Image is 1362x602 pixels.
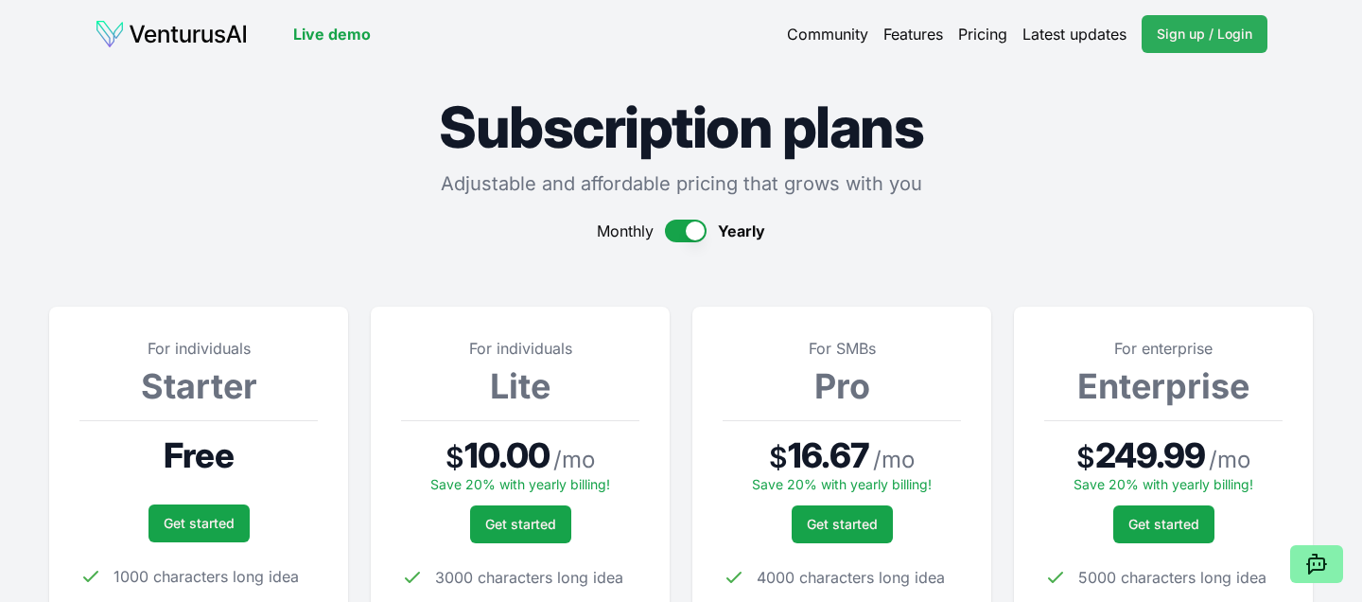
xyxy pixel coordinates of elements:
[757,566,945,589] span: 4000 characters long idea
[464,436,550,474] span: 10.00
[435,566,623,589] span: 3000 characters long idea
[401,337,639,360] p: For individuals
[1157,25,1252,44] span: Sign up / Login
[148,505,250,542] a: Get started
[718,220,765,242] span: Yearly
[79,337,318,360] p: For individuals
[1074,476,1253,492] span: Save 20% with yearly billing!
[1076,440,1095,474] span: $
[883,23,943,45] a: Features
[470,505,571,543] a: Get started
[430,476,610,492] span: Save 20% with yearly billing!
[79,367,318,405] h3: Starter
[1142,15,1267,53] a: Sign up / Login
[95,19,248,49] img: logo
[113,565,299,588] span: 1000 characters long idea
[1078,566,1266,589] span: 5000 characters long idea
[553,445,595,475] span: / mo
[49,170,1313,197] p: Adjustable and affordable pricing that grows with you
[958,23,1007,45] a: Pricing
[752,476,932,492] span: Save 20% with yearly billing!
[723,367,961,405] h3: Pro
[792,505,893,543] a: Get started
[164,436,233,474] span: Free
[1113,505,1214,543] a: Get started
[1022,23,1126,45] a: Latest updates
[401,367,639,405] h3: Lite
[49,98,1313,155] h1: Subscription plans
[873,445,915,475] span: / mo
[293,23,371,45] a: Live demo
[1095,436,1206,474] span: 249.99
[723,337,961,360] p: For SMBs
[1044,367,1283,405] h3: Enterprise
[597,220,654,242] span: Monthly
[788,436,869,474] span: 16.67
[445,440,464,474] span: $
[1044,337,1283,360] p: For enterprise
[1209,445,1250,475] span: / mo
[769,440,788,474] span: $
[787,23,868,45] a: Community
